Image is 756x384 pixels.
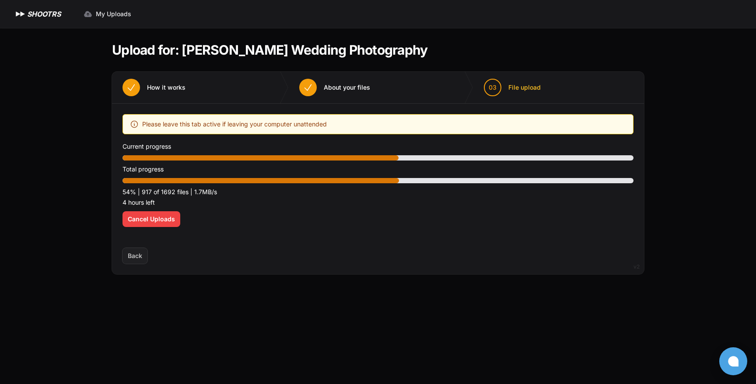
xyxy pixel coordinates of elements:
p: Total progress [122,164,633,175]
button: Open chat window [719,347,747,375]
span: Please leave this tab active if leaving your computer unattended [142,119,327,129]
div: v2 [633,262,640,272]
a: My Uploads [78,6,136,22]
button: 03 File upload [473,72,551,103]
span: Cancel Uploads [128,215,175,223]
span: 03 [489,83,497,92]
span: My Uploads [96,10,131,18]
button: About your files [289,72,381,103]
p: 54% | 917 of 1692 files | 1.7MB/s [122,187,633,197]
span: How it works [147,83,185,92]
p: Current progress [122,141,633,152]
h1: SHOOTRS [27,9,61,19]
a: SHOOTRS SHOOTRS [14,9,61,19]
button: Cancel Uploads [122,211,180,227]
span: File upload [508,83,541,92]
img: SHOOTRS [14,9,27,19]
span: About your files [324,83,370,92]
h1: Upload for: [PERSON_NAME] Wedding Photography [112,42,427,58]
p: 4 hours left [122,197,633,208]
button: How it works [112,72,196,103]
